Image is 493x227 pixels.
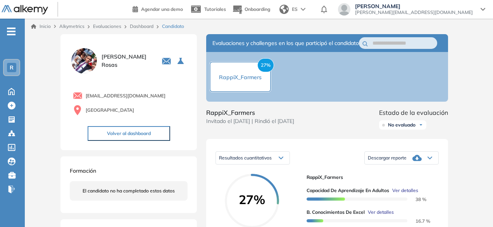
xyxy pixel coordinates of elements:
[162,23,184,30] span: Candidato
[59,23,84,29] span: Alkymetrics
[2,5,48,15] img: Logo
[86,107,134,114] span: [GEOGRAPHIC_DATA]
[368,155,407,161] span: Descargar reporte
[406,218,430,224] span: 16.7 %
[406,196,426,202] span: 38 %
[86,92,165,99] span: [EMAIL_ADDRESS][DOMAIN_NAME]
[133,4,183,13] a: Agendar una demo
[206,117,294,125] span: Invitado el [DATE] | Rindió el [DATE]
[7,31,16,32] i: -
[388,122,415,128] span: No evaluado
[279,5,289,14] img: world
[88,126,170,141] button: Volver al dashboard
[307,174,433,181] span: RappiX_Farmers
[31,23,51,30] a: Inicio
[83,187,175,194] span: El candidato no ha completado estos datos
[102,53,152,69] span: [PERSON_NAME] Rosas
[141,6,183,12] span: Agendar una demo
[307,209,365,216] span: B. Conocimientos de Excel
[379,108,448,117] span: Estado de la evaluación
[392,187,418,194] span: Ver detalles
[70,47,98,75] img: PROFILE_MENU_LOGO_USER
[70,167,96,174] span: Formación
[225,193,279,206] span: 27%
[355,3,473,9] span: [PERSON_NAME]
[206,108,294,117] span: RappiX_Farmers
[219,155,272,161] span: Resultados cuantitativos
[130,23,153,29] a: Dashboard
[212,39,359,47] span: Evaluaciones y challenges en los que participó el candidato
[389,187,418,194] button: Ver detalles
[355,9,473,16] span: [PERSON_NAME][EMAIL_ADDRESS][DOMAIN_NAME]
[204,6,226,12] span: Tutoriales
[307,187,389,194] span: Capacidad de Aprendizaje en Adultos
[365,209,394,216] button: Ver detalles
[219,74,262,81] span: RappiX_Farmers
[368,209,394,216] span: Ver detalles
[232,1,270,18] button: Onboarding
[257,58,274,72] span: 27%
[245,6,270,12] span: Onboarding
[301,8,305,11] img: arrow
[93,23,121,29] a: Evaluaciones
[419,123,423,127] img: Ícono de flecha
[292,6,298,13] span: ES
[10,64,14,71] span: R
